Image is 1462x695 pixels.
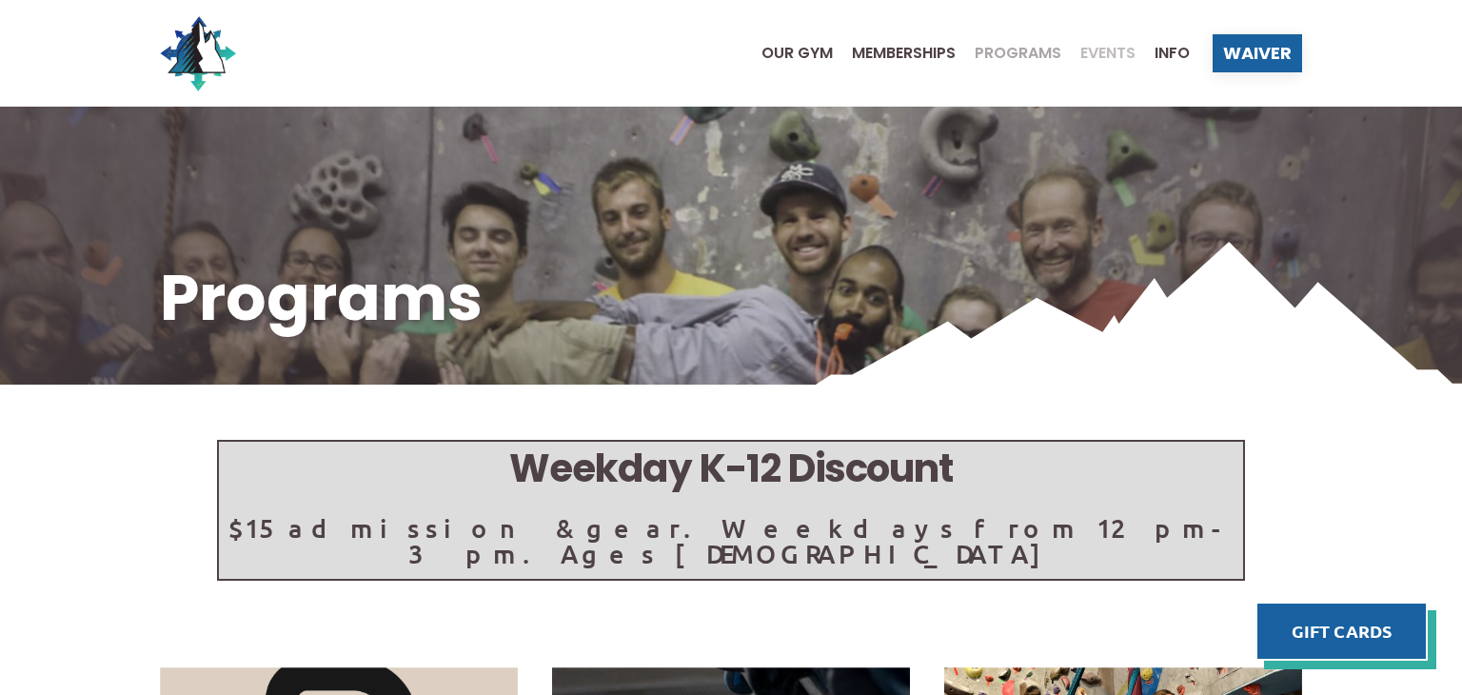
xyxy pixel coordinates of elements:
[1080,46,1136,61] span: Events
[1155,46,1190,61] span: Info
[833,46,956,61] a: Memberships
[852,46,956,61] span: Memberships
[742,46,833,61] a: Our Gym
[1223,45,1292,62] span: Waiver
[1136,46,1190,61] a: Info
[160,15,236,91] img: North Wall Logo
[1213,34,1302,72] a: Waiver
[975,46,1061,61] span: Programs
[1061,46,1136,61] a: Events
[219,515,1243,566] p: $15 admission & gear. Weekdays from 12pm-3pm. Ages [DEMOGRAPHIC_DATA]
[956,46,1061,61] a: Programs
[761,46,833,61] span: Our Gym
[219,442,1243,496] h5: Weekday K-12 Discount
